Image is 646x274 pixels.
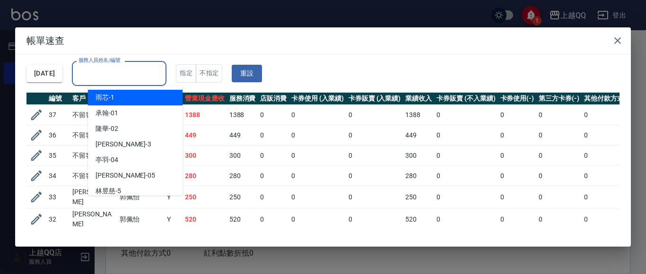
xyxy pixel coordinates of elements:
[96,186,121,196] span: 林昱慈 -5
[232,65,262,82] button: 重設
[536,93,582,105] th: 第三方卡券(-)
[498,125,537,146] td: 0
[196,64,222,83] button: 不指定
[536,146,582,166] td: 0
[46,208,70,231] td: 32
[46,125,70,146] td: 36
[582,146,634,166] td: 0
[289,166,346,186] td: 0
[403,105,434,125] td: 1388
[227,208,258,231] td: 520
[582,186,634,208] td: 0
[582,105,634,125] td: 0
[227,166,258,186] td: 280
[434,166,498,186] td: 0
[70,125,117,146] td: 不留客資
[96,124,118,134] span: 隆華 -02
[582,125,634,146] td: 0
[227,186,258,208] td: 250
[434,186,498,208] td: 0
[582,208,634,231] td: 0
[498,146,537,166] td: 0
[434,93,498,105] th: 卡券販賣 (不入業績)
[498,166,537,186] td: 0
[403,186,434,208] td: 250
[183,186,227,208] td: 250
[582,93,634,105] th: 其他付款方式(-)
[289,93,346,105] th: 卡券使用 (入業績)
[96,139,151,149] span: [PERSON_NAME] -3
[46,186,70,208] td: 33
[498,186,537,208] td: 0
[227,146,258,166] td: 300
[70,146,117,166] td: 不留客資
[70,186,117,208] td: [PERSON_NAME]
[183,93,227,105] th: 營業現金應收
[434,125,498,146] td: 0
[165,186,183,208] td: Y
[79,57,120,64] label: 服務人員姓名/編號
[536,166,582,186] td: 0
[346,166,403,186] td: 0
[346,186,403,208] td: 0
[403,208,434,231] td: 520
[258,146,289,166] td: 0
[498,105,537,125] td: 0
[183,105,227,125] td: 1388
[96,108,118,118] span: 承翰 -01
[183,208,227,231] td: 520
[289,146,346,166] td: 0
[346,93,403,105] th: 卡券販賣 (入業績)
[498,208,537,231] td: 0
[403,146,434,166] td: 300
[498,93,537,105] th: 卡券使用(-)
[46,166,70,186] td: 34
[96,93,114,103] span: 雨芯 -1
[70,208,117,231] td: [PERSON_NAME]
[227,125,258,146] td: 449
[403,166,434,186] td: 280
[258,93,289,105] th: 店販消費
[117,208,165,231] td: 郭佩怡
[434,208,498,231] td: 0
[258,125,289,146] td: 0
[582,166,634,186] td: 0
[46,105,70,125] td: 37
[165,208,183,231] td: Y
[117,186,165,208] td: 郭佩怡
[536,186,582,208] td: 0
[258,208,289,231] td: 0
[403,125,434,146] td: 449
[70,93,117,105] th: 客戶
[346,125,403,146] td: 0
[46,146,70,166] td: 35
[289,105,346,125] td: 0
[346,208,403,231] td: 0
[183,166,227,186] td: 280
[289,208,346,231] td: 0
[403,93,434,105] th: 業績收入
[183,125,227,146] td: 449
[258,105,289,125] td: 0
[258,166,289,186] td: 0
[96,171,155,180] span: [PERSON_NAME] -05
[434,146,498,166] td: 0
[289,125,346,146] td: 0
[536,105,582,125] td: 0
[46,93,70,105] th: 編號
[536,208,582,231] td: 0
[26,65,62,82] button: [DATE]
[434,105,498,125] td: 0
[536,125,582,146] td: 0
[70,166,117,186] td: 不留客資
[227,105,258,125] td: 1388
[227,93,258,105] th: 服務消費
[346,105,403,125] td: 0
[289,186,346,208] td: 0
[96,155,118,165] span: 亭羽 -04
[176,64,196,83] button: 指定
[183,146,227,166] td: 300
[70,105,117,125] td: 不留客資
[258,186,289,208] td: 0
[346,146,403,166] td: 0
